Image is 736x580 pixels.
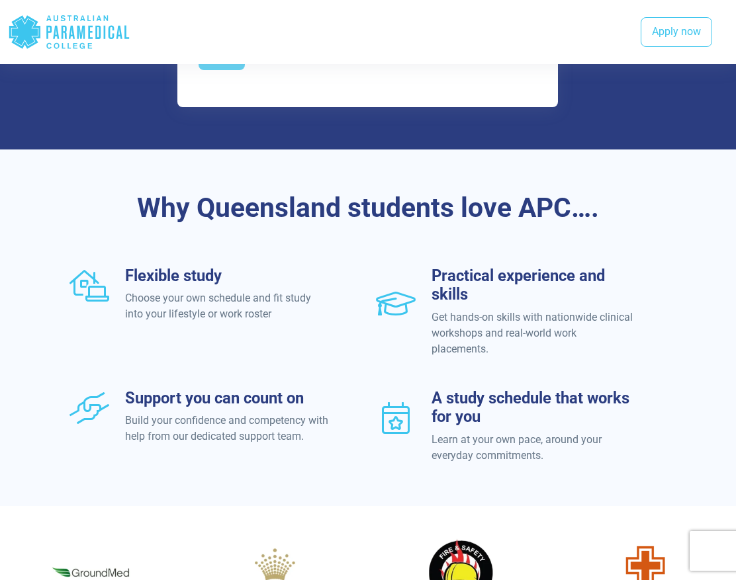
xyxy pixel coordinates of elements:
[125,413,328,444] p: Build your confidence and competency with help from our dedicated support team.
[125,389,328,407] h3: Support you can count on
[432,267,635,304] h3: Practical experience and skills
[432,310,635,357] p: Get hands-on skills with nationwide clinical workshops and real-world work placements.
[432,389,635,427] h3: A study schedule that works for you
[432,432,635,464] p: Learn at your own pace, around your everyday commitments.
[8,11,130,54] div: Australian Paramedical College
[125,267,328,285] h3: Flexible study
[125,290,328,322] p: Choose your own schedule and fit study into your lifestyle or work roster
[641,17,712,48] a: Apply now
[62,192,674,224] h3: Why Queensland students love APC….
